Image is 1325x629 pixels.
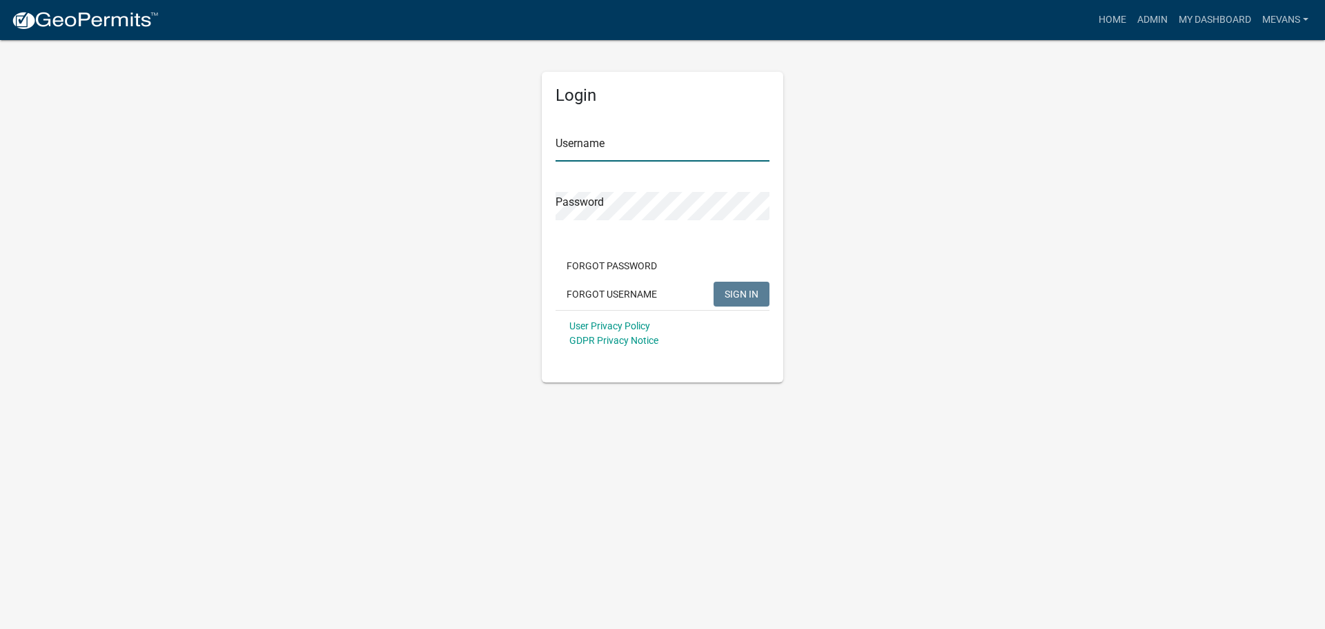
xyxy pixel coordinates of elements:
a: Mevans [1257,7,1314,33]
a: Home [1093,7,1132,33]
button: Forgot Username [556,282,668,307]
a: GDPR Privacy Notice [569,335,658,346]
a: My Dashboard [1173,7,1257,33]
button: SIGN IN [714,282,769,307]
span: SIGN IN [725,288,758,299]
a: Admin [1132,7,1173,33]
button: Forgot Password [556,253,668,278]
h5: Login [556,86,769,106]
a: User Privacy Policy [569,320,650,331]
